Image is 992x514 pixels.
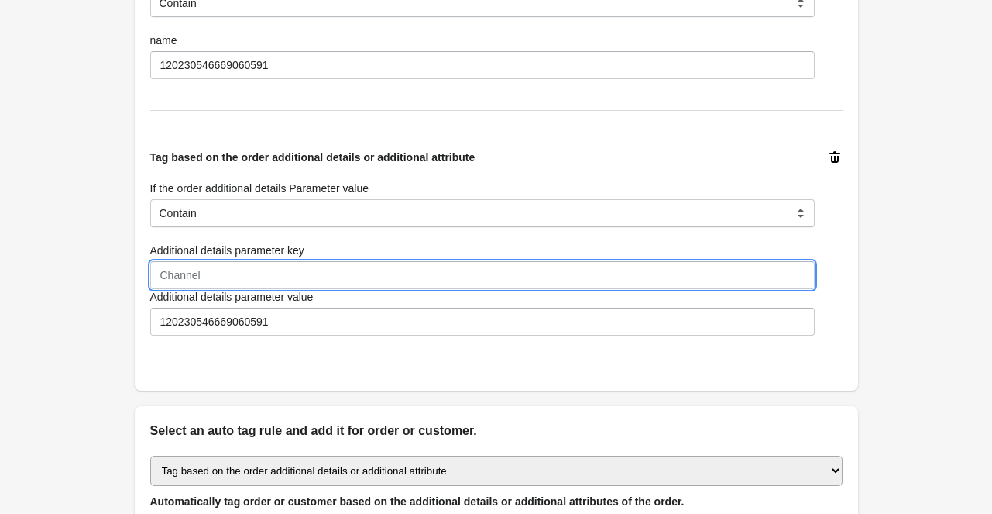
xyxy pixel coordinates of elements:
[150,495,685,508] span: Automatically tag order or customer based on the additional details or additional attributes of t...
[150,308,815,336] input: wholesale
[150,181,369,196] label: If the order additional details Parameter value
[150,51,815,79] input: Sales Channel
[150,151,475,164] span: Tag based on the order additional details or additional attribute
[150,289,314,305] label: Additional details parameter value
[150,243,304,258] label: Additional details parameter key
[150,422,843,440] h2: Select an auto tag rule and add it for order or customer.
[150,261,815,289] input: Channel
[150,33,177,48] label: name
